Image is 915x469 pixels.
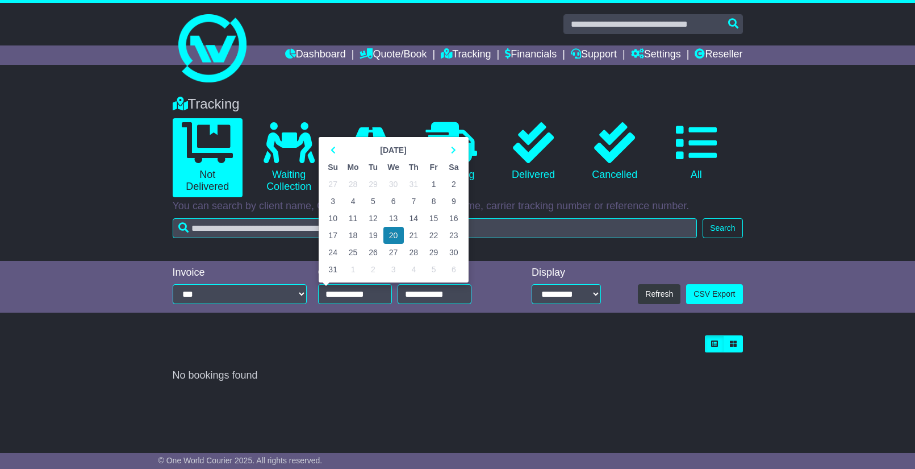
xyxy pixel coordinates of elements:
td: 30 [383,176,404,193]
td: 4 [343,193,364,210]
a: Quote/Book [360,45,427,65]
td: 29 [363,176,383,193]
td: 2 [363,261,383,278]
td: 2 [444,176,463,193]
td: 25 [343,244,364,261]
a: Tracking [441,45,491,65]
td: 9 [444,193,463,210]
td: 15 [424,210,444,227]
td: 26 [363,244,383,261]
td: 4 [404,261,424,278]
td: 17 [323,227,343,244]
a: Delivering [417,118,487,185]
td: 27 [383,244,404,261]
div: Display [532,267,601,279]
td: 3 [323,193,343,210]
td: 11 [343,210,364,227]
th: Th [404,159,424,176]
td: 19 [363,227,383,244]
a: Not Delivered [173,118,243,197]
a: Reseller [695,45,742,65]
a: Waiting Collection [254,118,324,197]
td: 7 [404,193,424,210]
div: Tracking [167,96,749,113]
td: 23 [444,227,463,244]
td: 14 [404,210,424,227]
p: You can search by client name, OWC tracking number, carrier name, carrier tracking number or refe... [173,200,743,213]
th: Su [323,159,343,176]
th: Sa [444,159,463,176]
td: 29 [424,244,444,261]
td: 21 [404,227,424,244]
td: 1 [424,176,444,193]
td: 6 [383,193,404,210]
a: All [661,118,731,185]
td: 18 [343,227,364,244]
button: Search [703,218,742,238]
td: 31 [323,261,343,278]
td: 22 [424,227,444,244]
td: 5 [424,261,444,278]
div: Invoice [173,267,307,279]
td: 30 [444,244,463,261]
td: 12 [363,210,383,227]
a: In Transit [335,118,405,185]
a: Delivered [498,118,568,185]
td: 28 [343,176,364,193]
a: Cancelled [580,118,650,185]
td: 16 [444,210,463,227]
a: Support [571,45,617,65]
th: Fr [424,159,444,176]
td: 8 [424,193,444,210]
a: Financials [505,45,557,65]
td: 6 [444,261,463,278]
td: 10 [323,210,343,227]
th: Tu [363,159,383,176]
th: Mo [343,159,364,176]
a: Settings [631,45,681,65]
td: 24 [323,244,343,261]
td: 27 [323,176,343,193]
th: We [383,159,404,176]
td: 31 [404,176,424,193]
div: No bookings found [173,370,743,382]
td: 1 [343,261,364,278]
td: 13 [383,210,404,227]
td: 5 [363,193,383,210]
a: Dashboard [285,45,346,65]
a: CSV Export [686,284,742,304]
td: 20 [383,227,404,244]
td: 3 [383,261,404,278]
td: 28 [404,244,424,261]
span: © One World Courier 2025. All rights reserved. [158,456,323,465]
button: Refresh [638,284,680,304]
th: Select Month [343,142,444,159]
